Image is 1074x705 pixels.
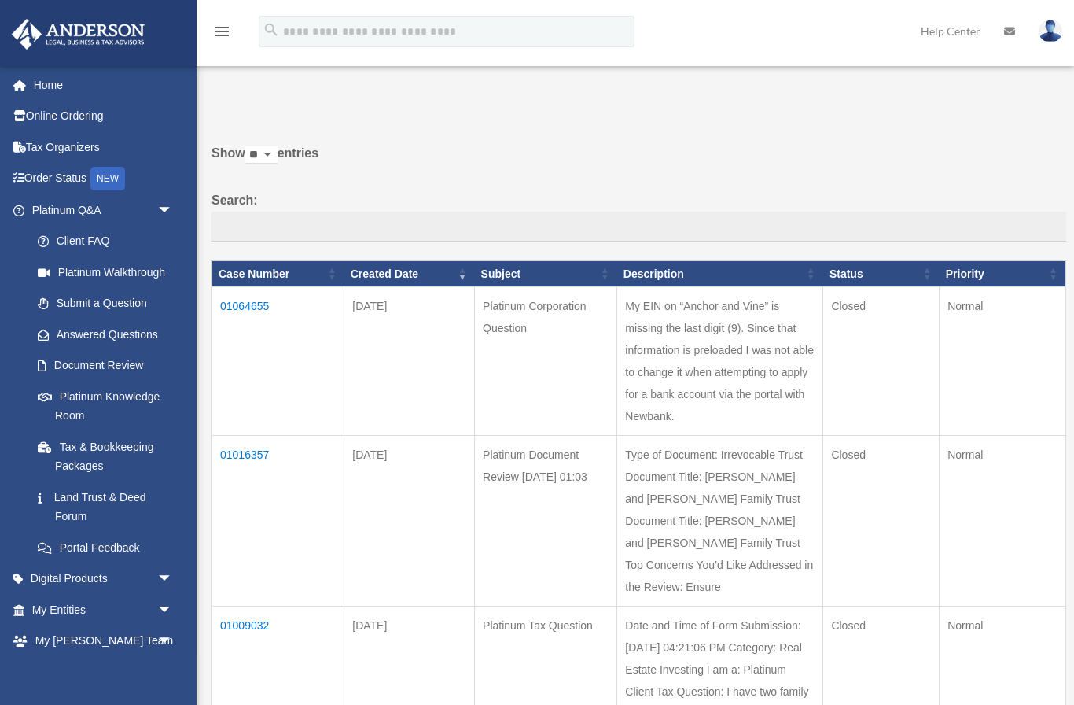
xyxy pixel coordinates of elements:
[22,482,189,532] a: Land Trust & Deed Forum
[823,260,940,287] th: Status: activate to sort column ascending
[344,260,475,287] th: Created Date: activate to sort column ascending
[11,131,197,163] a: Tax Organizers
[22,226,189,257] a: Client FAQ
[22,431,189,482] a: Tax & Bookkeeping Packages
[617,287,823,436] td: My EIN on “Anchor and Vine” is missing the last digit (9). Since that information is preloaded I ...
[211,142,1066,180] label: Show entries
[11,594,197,626] a: My Entitiesarrow_drop_down
[940,436,1066,607] td: Normal
[11,69,197,101] a: Home
[940,287,1066,436] td: Normal
[11,563,197,595] a: Digital Productsarrow_drop_down
[11,626,197,657] a: My [PERSON_NAME] Teamarrow_drop_down
[212,260,344,287] th: Case Number: activate to sort column ascending
[157,563,189,596] span: arrow_drop_down
[617,436,823,607] td: Type of Document: Irrevocable Trust Document Title: [PERSON_NAME] and [PERSON_NAME] Family Trust ...
[22,319,181,350] a: Answered Questions
[245,146,278,164] select: Showentries
[157,194,189,227] span: arrow_drop_down
[11,163,197,195] a: Order StatusNEW
[344,436,475,607] td: [DATE]
[475,436,617,607] td: Platinum Document Review [DATE] 01:03
[157,626,189,658] span: arrow_drop_down
[344,287,475,436] td: [DATE]
[22,381,189,431] a: Platinum Knowledge Room
[823,287,940,436] td: Closed
[212,287,344,436] td: 01064655
[823,436,940,607] td: Closed
[11,194,189,226] a: Platinum Q&Aarrow_drop_down
[157,594,189,626] span: arrow_drop_down
[22,532,189,563] a: Portal Feedback
[1039,20,1062,42] img: User Pic
[22,350,189,382] a: Document Review
[212,436,344,607] td: 01016357
[211,212,1066,242] input: Search:
[7,19,149,50] img: Anderson Advisors Platinum Portal
[263,21,280,39] i: search
[212,22,231,41] i: menu
[11,101,197,132] a: Online Ordering
[211,190,1066,242] label: Search:
[940,260,1066,287] th: Priority: activate to sort column ascending
[475,260,617,287] th: Subject: activate to sort column ascending
[212,28,231,41] a: menu
[475,287,617,436] td: Platinum Corporation Question
[617,260,823,287] th: Description: activate to sort column ascending
[90,167,125,190] div: NEW
[22,257,189,288] a: Platinum Walkthrough
[22,288,189,319] a: Submit a Question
